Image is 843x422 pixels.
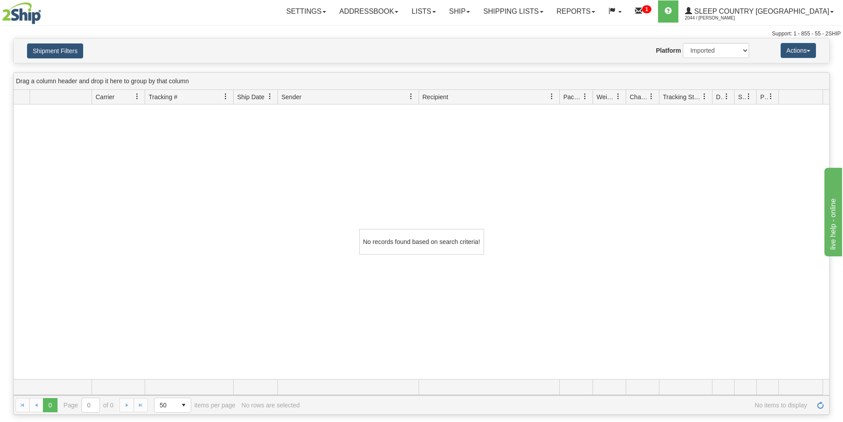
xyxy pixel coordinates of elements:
span: Delivery Status [716,93,724,101]
span: Page of 0 [64,398,114,413]
span: Tracking # [149,93,177,101]
a: Charge filter column settings [644,89,659,104]
a: Sleep Country [GEOGRAPHIC_DATA] 2044 / [PERSON_NAME] [678,0,840,23]
a: Tracking Status filter column settings [697,89,712,104]
a: 1 [628,0,658,23]
a: Reports [550,0,602,23]
a: Packages filter column settings [577,89,593,104]
span: Recipient [423,93,448,101]
span: Weight [597,93,615,101]
iframe: chat widget [823,166,842,256]
a: Weight filter column settings [611,89,626,104]
button: Shipment Filters [27,43,83,58]
span: Page 0 [43,398,57,412]
span: Sender [281,93,301,101]
a: Ship Date filter column settings [262,89,277,104]
label: Platform [656,46,681,55]
span: Shipment Issues [738,93,746,101]
sup: 1 [642,5,651,13]
a: Addressbook [333,0,405,23]
img: logo2044.jpg [2,2,41,24]
span: Charge [630,93,648,101]
a: Shipping lists [477,0,550,23]
a: Pickup Status filter column settings [763,89,778,104]
a: Ship [443,0,477,23]
div: Support: 1 - 855 - 55 - 2SHIP [2,30,841,38]
div: No records found based on search criteria! [359,229,484,255]
a: Settings [280,0,333,23]
span: Packages [563,93,582,101]
span: Pickup Status [760,93,768,101]
div: No rows are selected [242,402,300,409]
a: Shipment Issues filter column settings [741,89,756,104]
span: Tracking Status [663,93,701,101]
span: 2044 / [PERSON_NAME] [685,14,751,23]
a: Carrier filter column settings [130,89,145,104]
span: Page sizes drop down [154,398,191,413]
div: live help - online [7,5,82,16]
a: Recipient filter column settings [544,89,559,104]
span: Carrier [96,93,115,101]
span: Ship Date [237,93,264,101]
span: 50 [160,401,171,410]
span: No items to display [306,402,807,409]
div: grid grouping header [14,73,829,90]
a: Delivery Status filter column settings [719,89,734,104]
a: Lists [405,0,442,23]
span: Sleep Country [GEOGRAPHIC_DATA] [692,8,829,15]
a: Sender filter column settings [404,89,419,104]
a: Refresh [813,398,828,412]
span: select [177,398,191,412]
button: Actions [781,43,816,58]
a: Tracking # filter column settings [218,89,233,104]
span: items per page [154,398,235,413]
